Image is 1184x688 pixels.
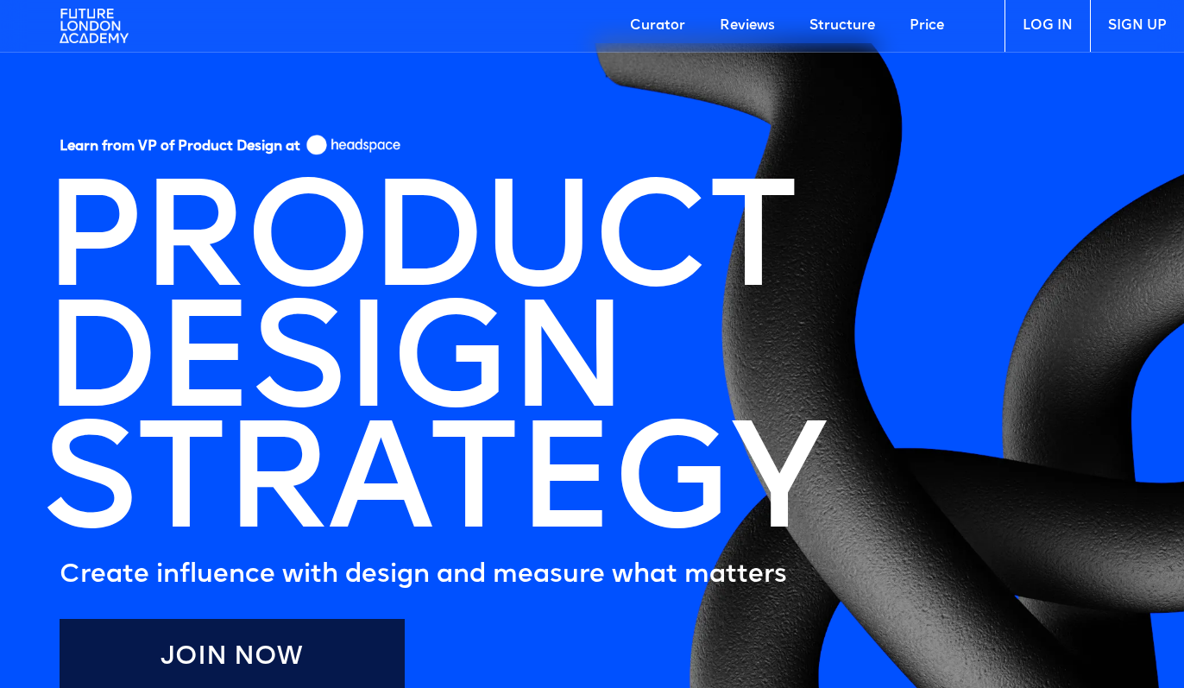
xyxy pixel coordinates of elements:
h1: STRATEGY [42,429,824,550]
h5: Create influence with design and measure what matters [60,559,787,593]
h5: Learn from VP of Product Design at [60,138,300,161]
h1: DESIGN [42,308,626,429]
h1: PRODUCT [42,187,796,308]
